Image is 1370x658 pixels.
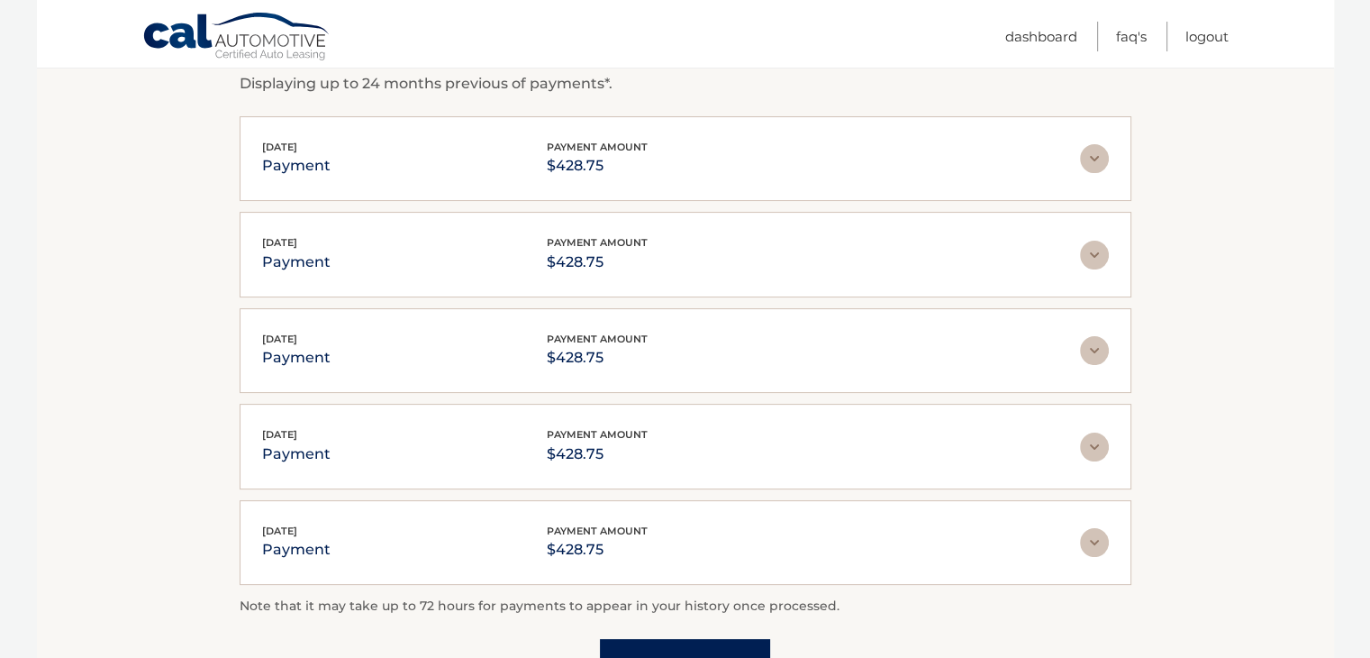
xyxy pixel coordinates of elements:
a: Logout [1185,22,1229,51]
span: payment amount [547,236,648,249]
img: accordion-rest.svg [1080,528,1109,557]
p: $428.75 [547,345,648,370]
img: accordion-rest.svg [1080,336,1109,365]
img: accordion-rest.svg [1080,433,1109,462]
span: payment amount [547,525,648,537]
p: Displaying up to 24 months previous of payments*. [240,73,1131,95]
p: payment [262,250,331,275]
p: $428.75 [547,537,648,562]
span: payment amount [547,428,648,441]
a: Cal Automotive [142,12,331,64]
p: $428.75 [547,153,648,178]
p: $428.75 [547,250,648,275]
p: payment [262,153,331,178]
p: $428.75 [547,442,648,467]
p: payment [262,537,331,562]
span: [DATE] [262,428,297,441]
span: [DATE] [262,525,297,537]
span: [DATE] [262,141,297,153]
span: [DATE] [262,333,297,345]
img: accordion-rest.svg [1080,241,1109,270]
span: payment amount [547,333,648,345]
p: payment [262,442,331,467]
span: [DATE] [262,236,297,249]
p: payment [262,345,331,370]
a: FAQ's [1116,22,1147,51]
span: payment amount [547,141,648,153]
img: accordion-rest.svg [1080,144,1109,173]
a: Dashboard [1005,22,1077,51]
p: Note that it may take up to 72 hours for payments to appear in your history once processed. [240,596,1131,617]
